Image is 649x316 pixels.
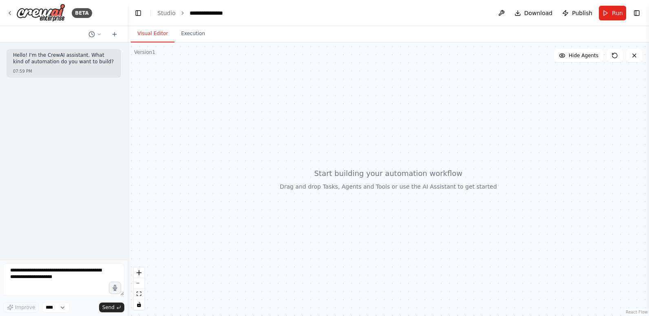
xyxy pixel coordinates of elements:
[134,267,144,278] button: zoom in
[108,29,121,39] button: Start a new chat
[134,299,144,310] button: toggle interactivity
[134,49,155,56] div: Version 1
[134,267,144,310] div: React Flow controls
[109,282,121,294] button: Click to speak your automation idea
[631,7,642,19] button: Show right sidebar
[599,6,626,20] button: Run
[134,289,144,299] button: fit view
[612,9,623,17] span: Run
[157,9,223,17] nav: breadcrumb
[134,278,144,289] button: zoom out
[157,10,176,16] a: Studio
[72,8,92,18] div: BETA
[174,25,212,42] button: Execution
[15,304,35,311] span: Improve
[524,9,553,17] span: Download
[554,49,603,62] button: Hide Agents
[572,9,592,17] span: Publish
[13,52,115,65] p: Hello! I'm the CrewAI assistant. What kind of automation do you want to build?
[3,302,39,313] button: Improve
[569,52,598,59] span: Hide Agents
[132,7,144,19] button: Hide left sidebar
[131,25,174,42] button: Visual Editor
[102,304,115,311] span: Send
[13,68,115,74] div: 07:59 PM
[559,6,596,20] button: Publish
[626,310,648,314] a: React Flow attribution
[85,29,105,39] button: Switch to previous chat
[511,6,556,20] button: Download
[16,4,65,22] img: Logo
[99,303,124,312] button: Send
